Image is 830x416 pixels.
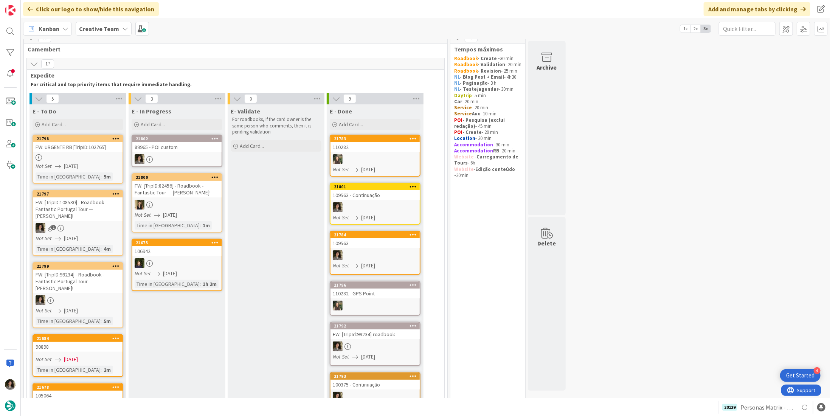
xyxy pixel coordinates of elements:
div: Open Get Started checklist, remaining modules: 4 [780,369,821,382]
div: 2180289965 - POI custom [132,135,222,152]
i: Not Set [36,235,52,242]
div: MS [330,250,420,260]
a: 21675106942MCNot Set[DATE]Time in [GEOGRAPHIC_DATA]:1h 2m [132,239,222,291]
strong: Daytrip [454,92,472,99]
strong: Service [454,104,472,111]
div: IG [330,301,420,310]
b: Creative Team [79,25,119,33]
a: 21796110282 - GPS PointIG [330,281,420,316]
strong: POI [454,129,462,135]
div: FW: [TripID:108530] - Roadbook - Fantastic Portugal Tour — [PERSON_NAME]! [33,197,123,221]
div: 21799 [33,263,123,270]
img: MS [135,154,144,164]
span: : [101,366,102,374]
div: 21796110282 - GPS Point [330,282,420,298]
img: SP [135,200,144,210]
div: 21798 [37,136,123,141]
div: MS [132,154,222,164]
strong: Roadbook [454,68,478,74]
span: Expedite [31,71,435,79]
strong: Car [454,98,462,105]
span: [DATE] [64,162,78,170]
div: 106942 [132,246,222,256]
p: 30 min [454,56,521,62]
a: 21800FW: [TripID:82456] - Roadbook - Fantastic Tour — [PERSON_NAME]!SPNot Set[DATE]Time in [GEOGR... [132,173,222,233]
img: IG [333,154,343,164]
span: E - Done [330,107,352,115]
div: Time in [GEOGRAPHIC_DATA] [36,172,101,181]
strong: For critical and top priority items that require immediate handling. [31,81,192,88]
a: 2180289965 - POI customMS [132,135,222,167]
span: 5 [46,94,59,103]
div: 21797FW: [TripID:108530] - Roadbook - Fantastic Portugal Tour — [PERSON_NAME]! [33,191,123,221]
div: 4 [814,367,821,374]
div: Time in [GEOGRAPHIC_DATA] [36,317,101,325]
div: Get Started [786,372,814,379]
a: 21798FW: URGENTE RB [TripID:102765]Not Set[DATE]Time in [GEOGRAPHIC_DATA]:5m [33,135,123,184]
strong: POI [454,117,462,123]
div: 89965 - POI custom [132,142,222,152]
p: - 3 h [454,80,521,86]
div: 21797 [37,191,123,197]
div: 21793 [334,374,420,379]
div: 100375 - Continuação [330,380,420,390]
strong: Accommodation [454,141,493,148]
div: 21784 [330,231,420,238]
strong: - Paginação [460,80,488,86]
span: : [200,221,201,230]
p: - 20 min [454,148,521,154]
div: 21801109563 - Continuação [330,183,420,200]
span: Support [16,1,34,10]
strong: - Create - [478,55,500,62]
strong: Roadbook [454,61,478,68]
i: Not Set [333,166,349,173]
div: 21799 [37,264,123,269]
p: - 45 min [454,117,521,130]
div: 1h 2m [201,280,219,288]
span: Camembert [28,45,438,53]
strong: Roadbook [454,55,478,62]
strong: Website [454,166,474,172]
strong: Aux [472,110,480,117]
p: - 20min [454,166,521,179]
p: - 20 min [454,105,521,111]
a: 21783110282IGNot Set[DATE] [330,135,420,177]
div: 21783 [330,135,420,142]
div: Time in [GEOGRAPHIC_DATA] [135,280,200,288]
div: 21796 [330,282,420,289]
img: MS [333,392,343,402]
span: [DATE] [64,307,78,315]
i: Not Set [36,356,52,363]
span: E - To Do [33,107,56,115]
div: 21792FW: [TripId:99234] roadbook [330,323,420,339]
strong: Carregamento de Tours [454,154,520,166]
div: Time in [GEOGRAPHIC_DATA] [36,366,101,374]
div: 21796 [334,283,420,288]
div: IG [330,154,420,164]
span: : [101,172,102,181]
div: 21801 [334,184,420,189]
div: MS [33,295,123,305]
strong: - Teste/agendar [460,86,498,92]
span: E - In Progress [132,107,171,115]
div: Time in [GEOGRAPHIC_DATA] [36,245,101,253]
a: 21799FW: [TripID:99234] - Roadbook - Fantastic Portugal Tour — [PERSON_NAME]!MSNot Set[DATE]Time ... [33,262,123,328]
div: 21797 [33,191,123,197]
div: 21783110282 [330,135,420,152]
div: 90898 [33,342,123,352]
span: 17 [41,59,54,68]
div: Add and manage tabs by clicking [704,2,810,16]
p: - 4h30 [454,74,521,80]
img: MS [36,295,45,305]
div: Delete [538,239,556,248]
span: Add Card... [42,121,66,128]
div: 21675 [132,239,222,246]
span: [DATE] [361,353,375,361]
i: Not Set [333,262,349,269]
span: E- Validate [231,107,260,115]
div: MS [33,223,123,233]
img: MS [5,379,16,390]
i: Not Set [333,353,349,360]
p: - 20 min [454,135,521,141]
img: avatar [5,400,16,411]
